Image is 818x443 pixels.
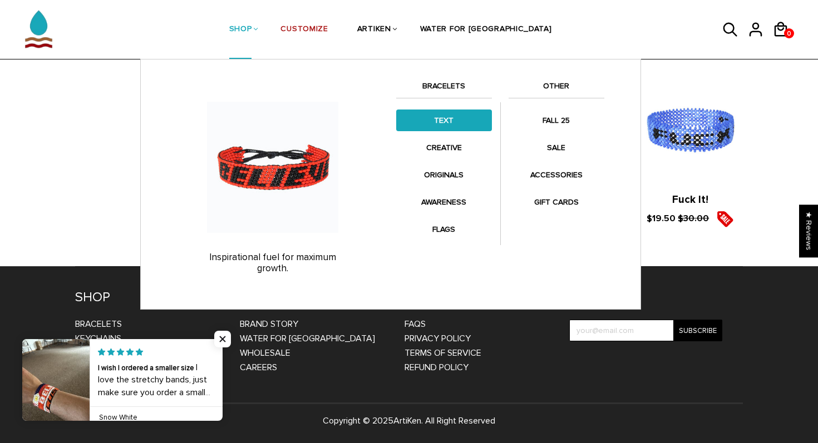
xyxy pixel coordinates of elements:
a: TEXT [396,109,492,131]
a: BRACELETS [396,79,492,98]
a: ACCESSORIES [509,164,604,186]
span: Close popup widget [214,331,231,347]
a: ARTIKEN [357,1,391,59]
a: 0 [784,28,794,38]
a: CAREERS [240,362,277,373]
h4: Newsletter [569,289,722,306]
a: SALE [509,137,604,158]
a: WATER FOR [GEOGRAPHIC_DATA] [420,1,552,59]
img: sale5.png [717,211,733,227]
a: FALL 25 [509,109,604,131]
a: Refund Policy [405,362,469,373]
s: $30.00 [678,213,709,224]
a: Keychains [75,333,121,344]
a: CREATIVE [396,137,492,158]
a: BRAND STORY [240,318,298,330]
a: FAQs [405,318,426,330]
a: ORIGINALS [396,164,492,186]
a: Privacy Policy [405,333,471,344]
a: AWARENESS [396,191,492,213]
a: OTHER [509,79,604,98]
a: Bracelets [75,318,122,330]
a: WATER FOR [GEOGRAPHIC_DATA] [240,333,375,344]
a: WHOLESALE [240,347,290,359]
a: ArtiKen [393,415,421,426]
div: Click to open Judge.me floating reviews tab [799,205,818,257]
a: Terms of Service [405,347,481,359]
a: GIFT CARDS [509,191,604,213]
a: Fuck It! [672,193,708,206]
input: Subscribe [673,320,722,341]
input: your@email.com [569,320,722,341]
span: 0 [784,27,794,41]
span: $19.50 [647,213,676,224]
a: CUSTOMIZE [280,1,328,59]
h4: SHOP [75,289,223,306]
p: Inspirational fuel for maximum growth. [160,252,385,275]
a: SHOP [229,1,252,59]
a: FLAGS [396,218,492,240]
p: Copyright © 2025 . All Right Reserved [75,414,743,428]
